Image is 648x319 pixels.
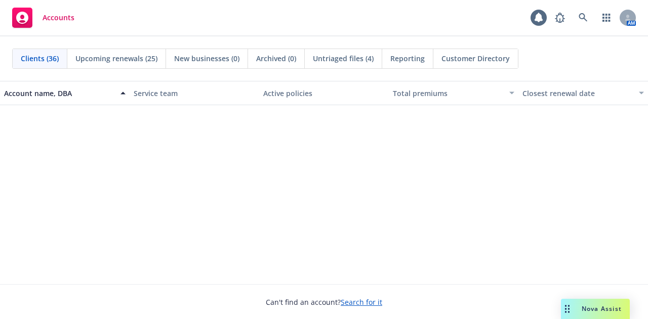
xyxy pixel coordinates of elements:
button: Service team [130,81,259,105]
span: Accounts [43,14,74,22]
a: Search [573,8,593,28]
a: Report a Bug [550,8,570,28]
div: Account name, DBA [4,88,114,99]
a: Switch app [596,8,617,28]
div: Service team [134,88,255,99]
span: Nova Assist [582,304,622,313]
button: Total premiums [389,81,518,105]
div: Drag to move [561,299,574,319]
span: Untriaged files (4) [313,53,374,64]
span: Upcoming renewals (25) [75,53,157,64]
span: Clients (36) [21,53,59,64]
span: Customer Directory [441,53,510,64]
a: Search for it [341,297,382,307]
span: New businesses (0) [174,53,239,64]
button: Nova Assist [561,299,630,319]
button: Closest renewal date [518,81,648,105]
div: Total premiums [393,88,503,99]
span: Archived (0) [256,53,296,64]
div: Closest renewal date [522,88,633,99]
span: Can't find an account? [266,297,382,307]
div: Active policies [263,88,385,99]
button: Active policies [259,81,389,105]
span: Reporting [390,53,425,64]
a: Accounts [8,4,78,32]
